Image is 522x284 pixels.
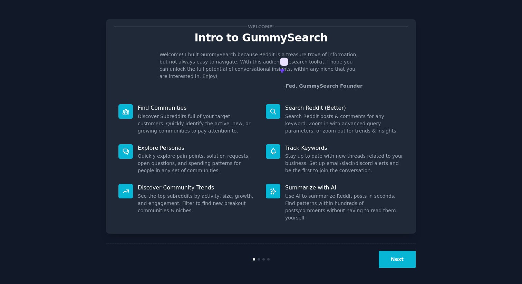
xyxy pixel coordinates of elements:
button: Next [379,251,416,268]
p: Track Keywords [285,144,404,151]
p: Welcome! I built GummySearch because Reddit is a treasure trove of information, but not always ea... [159,51,362,80]
dd: Quickly explore pain points, solution requests, open questions, and spending patterns for people ... [138,153,256,174]
p: Find Communities [138,104,256,111]
span: Welcome! [247,23,275,30]
dd: Stay up to date with new threads related to your business. Set up email/slack/discord alerts and ... [285,153,404,174]
dd: Search Reddit posts & comments for any keyword. Zoom in with advanced query parameters, or zoom o... [285,113,404,135]
dd: See the top subreddits by activity, size, growth, and engagement. Filter to find new breakout com... [138,193,256,214]
dd: Discover Subreddits full of your target customers. Quickly identify the active, new, or growing c... [138,113,256,135]
p: Discover Community Trends [138,184,256,191]
p: Search Reddit (Better) [285,104,404,111]
a: Fed, GummySearch Founder [286,83,362,89]
p: Explore Personas [138,144,256,151]
p: Intro to GummySearch [114,32,408,44]
dd: Use AI to summarize Reddit posts in seconds. Find patterns within hundreds of posts/comments with... [285,193,404,222]
p: Summarize with AI [285,184,404,191]
div: - [284,82,362,90]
